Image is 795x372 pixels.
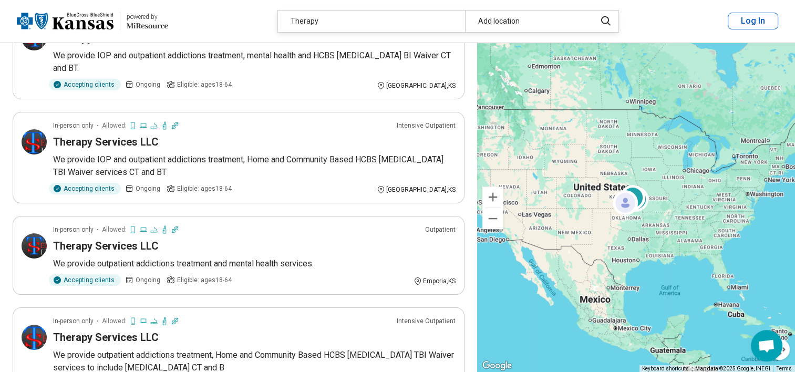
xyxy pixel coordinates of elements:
[17,8,168,34] a: Blue Cross Blue Shield Kansaspowered by
[177,184,232,193] span: Eligible: ages 18-64
[53,153,456,179] p: We provide IOP and outpatient addictions treatment, Home and Community Based HCBS [MEDICAL_DATA] ...
[136,275,160,285] span: Ongoing
[53,135,159,149] h3: Therapy Services LLC
[482,187,503,208] button: Zoom in
[136,80,160,89] span: Ongoing
[377,81,456,90] div: [GEOGRAPHIC_DATA] , KS
[177,275,232,285] span: Eligible: ages 18-64
[397,121,456,130] p: Intensive Outpatient
[53,257,456,270] p: We provide outpatient addictions treatment and mental health services.
[621,185,646,210] div: 2
[425,225,456,234] p: Outpatient
[177,80,232,89] span: Eligible: ages 18-64
[397,316,456,326] p: Intensive Outpatient
[17,8,113,34] img: Blue Cross Blue Shield Kansas
[414,276,456,286] div: Emporia , KS
[777,366,792,371] a: Terms (opens in new tab)
[49,274,121,286] div: Accepting clients
[136,184,160,193] span: Ongoing
[102,225,127,234] span: Allowed:
[482,208,503,229] button: Zoom out
[728,13,778,29] button: Log In
[53,316,94,326] p: In-person only
[53,49,456,75] p: We provide IOP and outpatient addictions treatment, mental health and HCBS [MEDICAL_DATA] BI Waiv...
[127,12,168,22] div: powered by
[49,183,121,194] div: Accepting clients
[102,121,127,130] span: Allowed:
[49,79,121,90] div: Accepting clients
[53,239,159,253] h3: Therapy Services LLC
[53,121,94,130] p: In-person only
[377,185,456,194] div: [GEOGRAPHIC_DATA] , KS
[53,330,159,345] h3: Therapy Services LLC
[278,11,465,32] div: Therapy
[465,11,590,32] div: Add location
[751,330,782,361] div: Open chat
[102,316,127,326] span: Allowed:
[53,225,94,234] p: In-person only
[695,366,770,371] span: Map data ©2025 Google, INEGI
